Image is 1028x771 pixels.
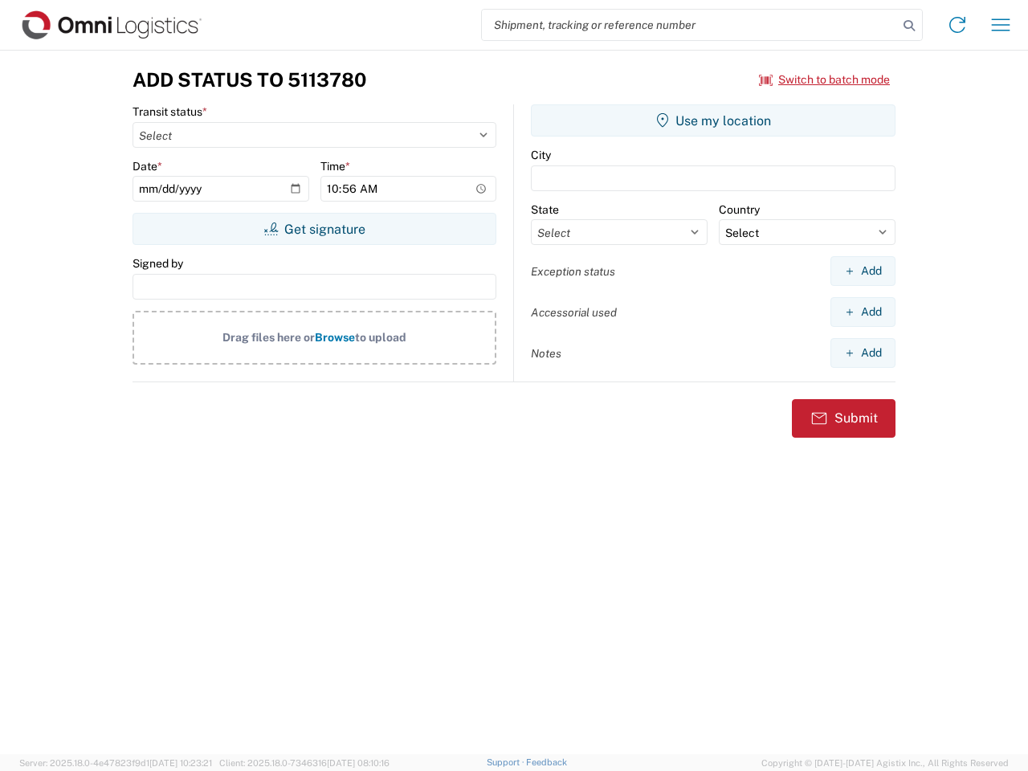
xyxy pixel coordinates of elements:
[487,757,527,767] a: Support
[531,305,617,320] label: Accessorial used
[526,757,567,767] a: Feedback
[531,104,895,137] button: Use my location
[482,10,898,40] input: Shipment, tracking or reference number
[133,256,183,271] label: Signed by
[759,67,890,93] button: Switch to batch mode
[830,256,895,286] button: Add
[327,758,390,768] span: [DATE] 08:10:16
[830,297,895,327] button: Add
[19,758,212,768] span: Server: 2025.18.0-4e47823f9d1
[133,159,162,173] label: Date
[531,264,615,279] label: Exception status
[320,159,350,173] label: Time
[719,202,760,217] label: Country
[149,758,212,768] span: [DATE] 10:23:21
[531,148,551,162] label: City
[531,202,559,217] label: State
[792,399,895,438] button: Submit
[761,756,1009,770] span: Copyright © [DATE]-[DATE] Agistix Inc., All Rights Reserved
[355,331,406,344] span: to upload
[133,213,496,245] button: Get signature
[222,331,315,344] span: Drag files here or
[133,68,366,92] h3: Add Status to 5113780
[531,346,561,361] label: Notes
[133,104,207,119] label: Transit status
[315,331,355,344] span: Browse
[830,338,895,368] button: Add
[219,758,390,768] span: Client: 2025.18.0-7346316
